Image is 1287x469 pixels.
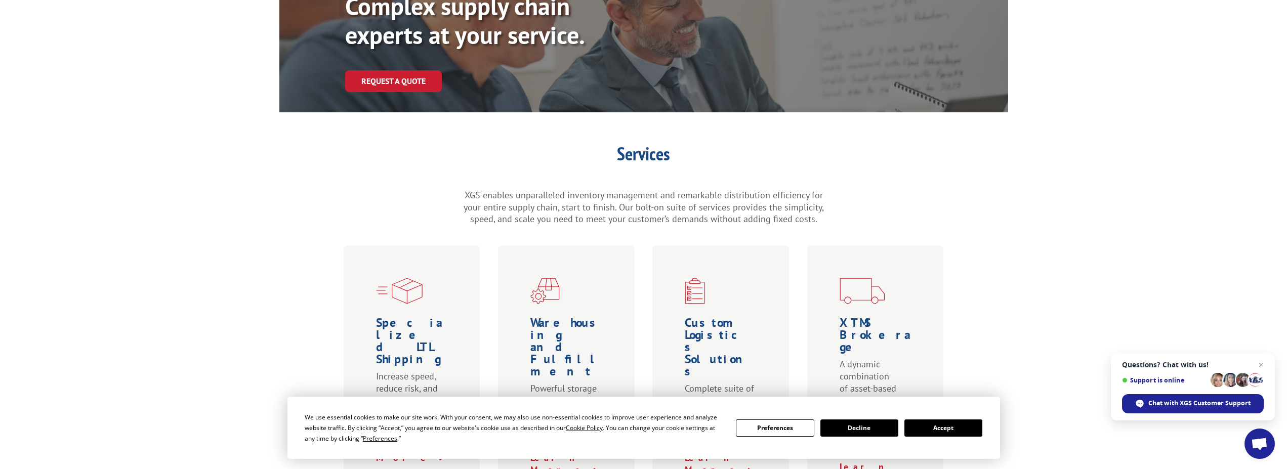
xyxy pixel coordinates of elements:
[305,412,724,444] div: We use essential cookies to make our site work. With your consent, we may also use non-essential ...
[820,419,898,437] button: Decline
[1255,359,1267,371] span: Close chat
[1122,361,1264,369] span: Questions? Chat with us!
[1244,429,1275,459] div: Open chat
[530,278,560,304] img: xgs-icon-warehouseing-cutting-fulfillment-red
[376,370,452,440] p: Increase speed, reduce risk, and save costs with consolidated shipments.
[376,278,423,304] img: xgs-icon-specialized-ltl-red
[685,278,705,304] img: xgs-icon-custom-logistics-solutions-red
[566,423,603,432] span: Cookie Policy
[530,317,606,382] h1: Warehousing and Fulfillment
[1148,399,1251,408] span: Chat with XGS Customer Support
[376,440,445,463] a: Learn More >
[685,382,761,452] p: Complete suite of supply chain services tailored to fit your needs and goals.
[685,317,761,382] h1: Custom Logistics Solutions
[530,382,606,452] p: Powerful storage and inventory management everywhere you need it.
[462,145,826,168] h1: Services
[840,278,885,304] img: xgs-icon-transportation-forms-red
[462,189,826,225] p: XGS enables unparalleled inventory management and remarkable distribution efficiency for your ent...
[1122,376,1207,384] span: Support is online
[736,419,814,437] button: Preferences
[363,434,397,443] span: Preferences
[376,317,452,370] h1: Specialized LTL Shipping
[840,317,916,358] h1: XTMS Brokerage
[1122,394,1264,413] div: Chat with XGS Customer Support
[287,397,1000,459] div: Cookie Consent Prompt
[904,419,982,437] button: Accept
[840,358,916,452] p: A dynamic combination of asset-based logistics services driven by brokerage specialists.
[345,70,442,92] a: Request a Quote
